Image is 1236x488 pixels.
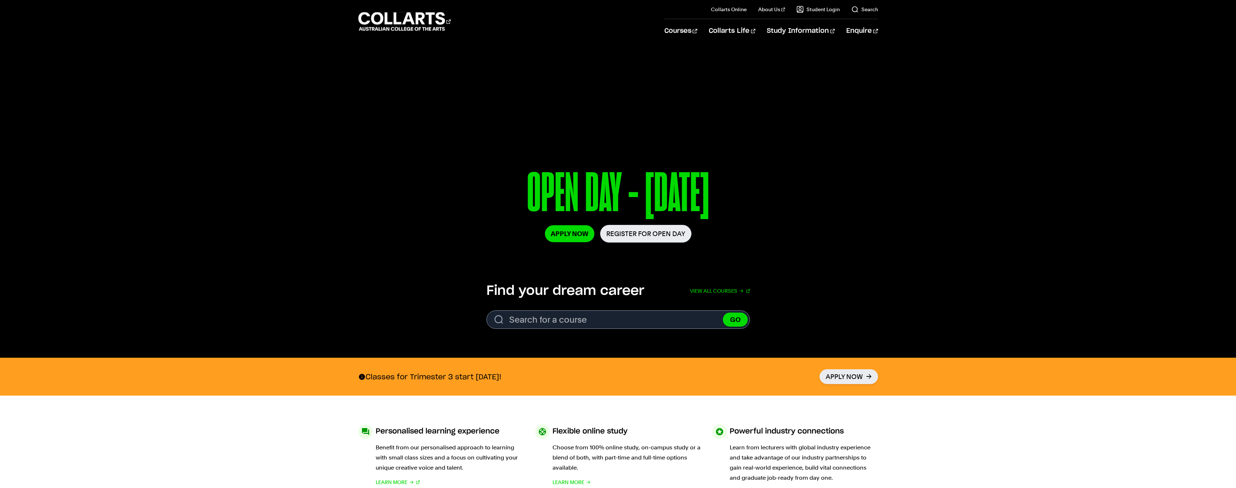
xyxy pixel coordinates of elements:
h2: Find your dream career [486,283,644,299]
a: Study Information [767,19,835,43]
a: Apply Now [545,225,594,242]
a: View all courses [690,283,750,299]
span: Learn More [553,477,584,487]
a: Register for Open Day [600,225,691,243]
h3: Personalised learning experience [376,424,499,438]
span: Learn More [376,477,407,487]
a: Enquire [846,19,878,43]
h3: Flexible online study [553,424,628,438]
a: Search [851,6,878,13]
a: Collarts Life [709,19,755,43]
a: Courses [664,19,697,43]
input: Search for a course [486,310,750,329]
p: OPEN DAY - [DATE] [463,165,773,225]
p: Learn from lecturers with global industry experience and take advantage of our industry partnersh... [730,443,878,483]
form: Search [486,310,750,329]
p: Classes for Trimester 3 start [DATE]! [358,372,501,382]
a: Student Login [796,6,840,13]
a: Apply Now [820,369,878,384]
a: Learn More [376,477,420,487]
a: About Us [758,6,785,13]
p: Choose from 100% online study, on-campus study or a blend of both, with part-time and full-time o... [553,443,701,473]
button: GO [723,313,748,327]
h3: Powerful industry connections [730,424,844,438]
p: Benefit from our personalised approach to learning with small class sizes and a focus on cultivat... [376,443,524,473]
div: Go to homepage [358,11,451,32]
a: Collarts Online [711,6,747,13]
a: Learn More [553,477,591,487]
